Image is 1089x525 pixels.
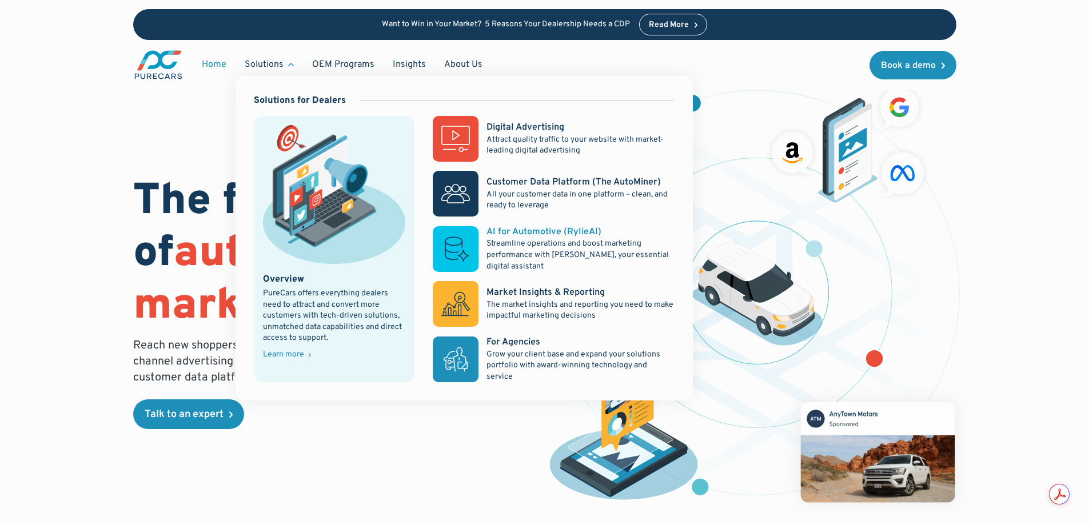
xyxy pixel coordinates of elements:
p: Grow your client base and expand your solutions portfolio with award-winning technology and service [486,349,674,383]
a: main [133,49,184,81]
div: Market Insights & Reporting [486,286,605,299]
div: Solutions for Dealers [254,94,346,107]
a: Market Insights & ReportingThe market insights and reporting you need to make impactful marketing... [433,281,674,327]
p: Reach new shoppers and nurture existing clients through an omni-channel advertising approach comb... [133,338,481,386]
span: automotive marketing [133,227,409,334]
div: For Agencies [486,336,540,348]
div: Solutions [245,58,284,71]
div: Read More [649,21,689,29]
p: The market insights and reporting you need to make impactful marketing decisions [486,299,674,322]
img: mockup of facebook post [779,380,976,523]
a: Talk to an expert [133,399,244,429]
a: AI for Automotive (RylieAI)Streamline operations and boost marketing performance with [PERSON_NAM... [433,226,674,272]
div: Book a demo [881,61,936,70]
a: For AgenciesGrow your client base and expand your solutions portfolio with award-winning technolo... [433,336,674,382]
a: marketing illustration showing social media channels and campaignsOverviewPureCars offers everyth... [254,116,415,382]
p: Attract quality traffic to your website with market-leading digital advertising [486,134,674,157]
div: AI for Automotive (RylieAI) [486,226,601,238]
a: Digital AdvertisingAttract quality traffic to your website with market-leading digital advertising [433,116,674,162]
div: Digital Advertising [486,121,564,134]
a: OEM Programs [303,54,384,75]
a: About Us [435,54,492,75]
a: Insights [384,54,435,75]
div: Learn more [263,351,304,359]
img: marketing illustration showing social media channels and campaigns [263,125,406,263]
div: Talk to an expert [145,410,224,420]
img: ads on social media and advertising partners [766,82,930,203]
a: Book a demo [869,51,956,79]
div: Overview [263,273,304,286]
a: Read More [639,14,708,35]
div: Customer Data Platform (The AutoMiner) [486,176,661,189]
img: purecars logo [133,49,184,81]
div: PureCars offers everything dealers need to attract and convert more customers with tech-driven so... [263,288,406,344]
img: illustration of a vehicle [692,242,823,346]
a: Home [193,54,236,75]
div: Solutions [236,54,303,75]
img: persona of a buyer [538,335,709,505]
nav: Solutions [236,76,693,401]
p: Want to Win in Your Market? 5 Reasons Your Dealership Needs a CDP [382,20,630,30]
h1: The future of is data. [133,177,531,333]
p: Streamline operations and boost marketing performance with [PERSON_NAME], your essential digital ... [486,238,674,272]
a: Customer Data Platform (The AutoMiner)All your customer data in one platform – clean, and ready t... [433,171,674,217]
p: All your customer data in one platform – clean, and ready to leverage [486,189,674,211]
